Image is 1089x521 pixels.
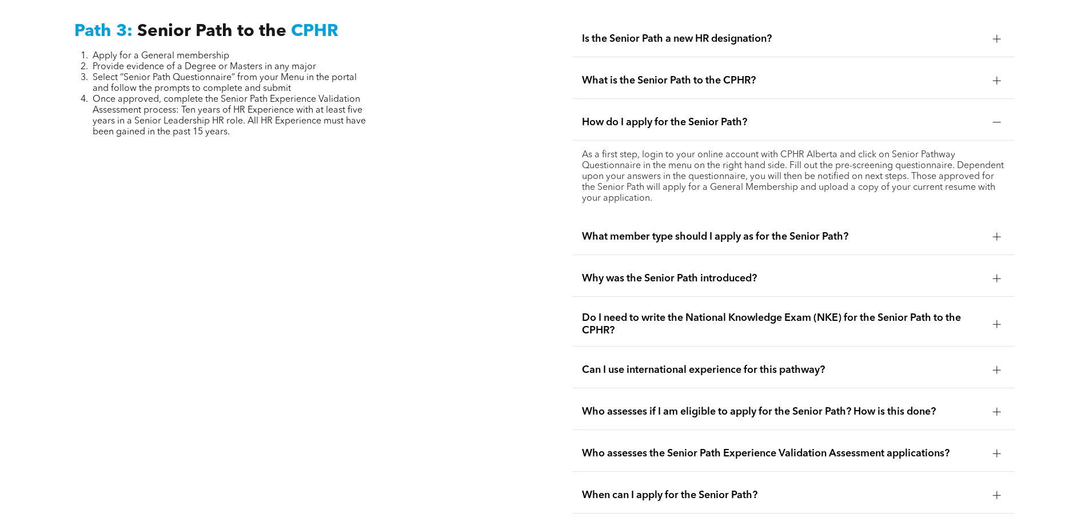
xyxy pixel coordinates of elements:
[582,447,984,460] span: Who assesses the Senior Path Experience Validation Assessment applications?
[582,364,984,376] span: Can I use international experience for this pathway?
[582,74,984,87] span: What is the Senior Path to the CPHR?
[582,230,984,243] span: What member type should I apply as for the Senior Path?
[582,405,984,418] span: Who assesses if I am eligible to apply for the Senior Path? How is this done?
[582,489,984,502] span: When can I apply for the Senior Path?
[582,116,984,129] span: How do I apply for the Senior Path?
[582,312,984,337] span: Do I need to write the National Knowledge Exam (NKE) for the Senior Path to the CPHR?
[93,95,366,137] span: Once approved, complete the Senior Path Experience Validation Assessment process: Ten years of HR...
[582,150,1006,204] p: As a first step, login to your online account with CPHR Alberta and click on Senior Pathway Quest...
[93,62,316,71] span: Provide evidence of a Degree or Masters in any major
[582,33,984,45] span: Is the Senior Path a new HR designation?
[93,51,229,61] span: Apply for a General membership
[291,23,338,40] span: CPHR
[93,73,357,93] span: Select “Senior Path Questionnaire” from your Menu in the portal and follow the prompts to complet...
[582,272,984,285] span: Why was the Senior Path introduced?
[74,23,133,40] span: Path 3:
[137,23,286,40] span: Senior Path to the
